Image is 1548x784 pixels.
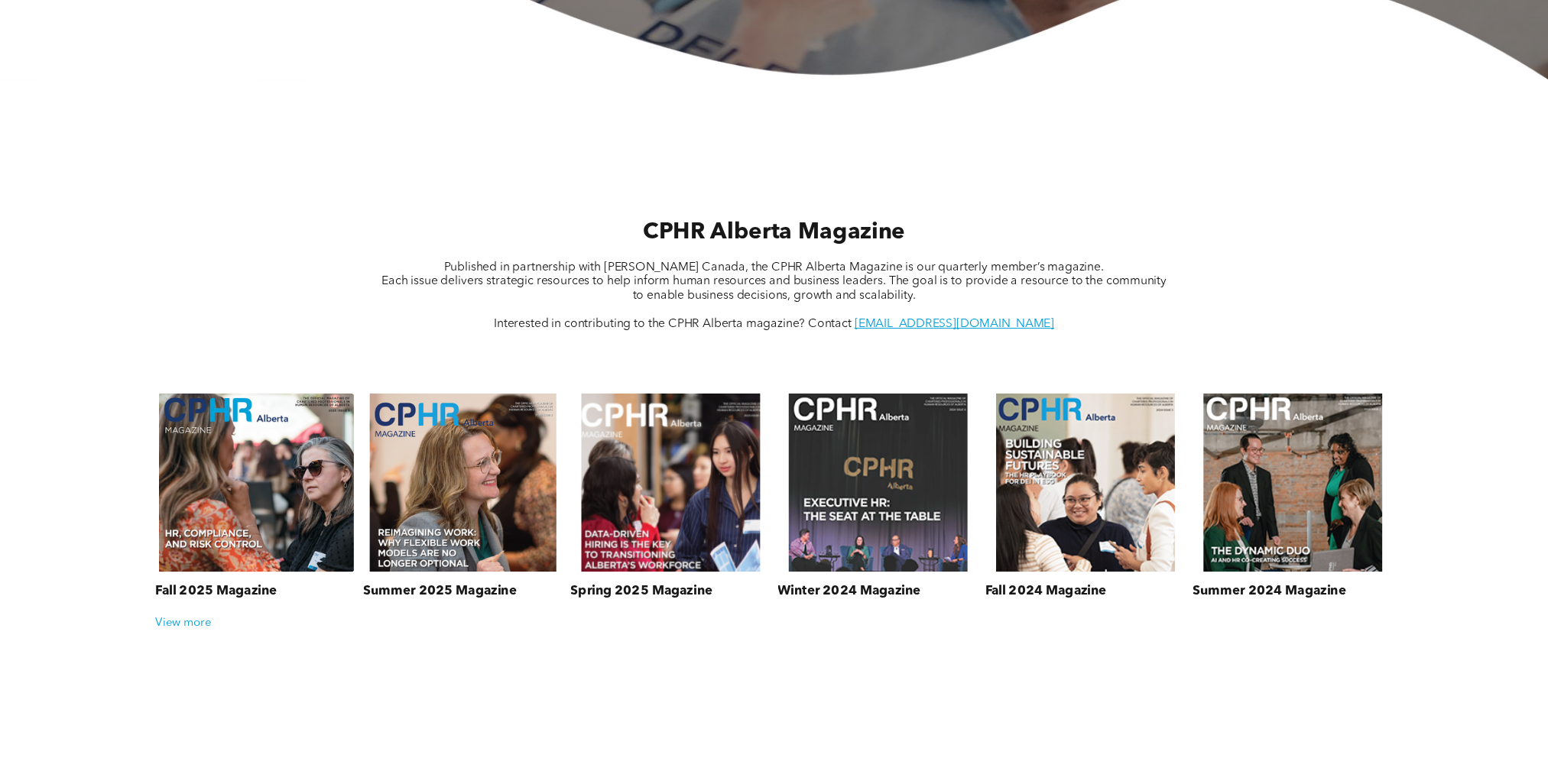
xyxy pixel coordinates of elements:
[381,276,1167,302] span: Each issue delivers strategic resources to help inform human resources and business leaders. The ...
[777,583,920,599] h3: Winter 2024 Magazine
[570,583,712,599] h3: Spring 2025 Magazine
[1193,583,1346,599] h3: Summer 2024 Magazine
[444,261,1103,274] span: Published in partnership with [PERSON_NAME] Canada, the CPHR Alberta Magazine is our quarterly me...
[148,616,1400,630] div: View more
[985,583,1106,599] h3: Fall 2024 Magazine
[494,318,852,330] span: Interested in contributing to the CPHR Alberta magazine? Contact
[855,318,1054,330] a: [EMAIL_ADDRESS][DOMAIN_NAME]
[363,583,517,599] h3: Summer 2025 Magazine
[643,221,905,243] span: CPHR Alberta Magazine
[155,583,277,599] h3: Fall 2025 Magazine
